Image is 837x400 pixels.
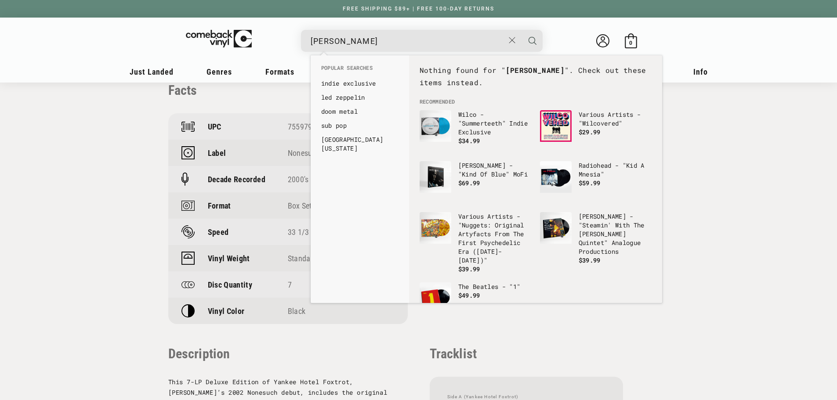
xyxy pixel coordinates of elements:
[458,110,531,137] p: Wilco - "Summerteeth" Indie Exclusive
[130,67,174,76] span: Just Landed
[458,161,531,179] p: [PERSON_NAME] - "Kind Of Blue" MoFi
[208,122,221,131] p: UPC
[208,306,245,316] p: Vinyl Color
[540,212,572,244] img: Miles Davis - "Steamin' With The Miles Davis Quintet" Analogue Productions
[208,148,226,158] p: Label
[317,133,403,155] li: no_result_suggestions: hotel california
[522,30,544,52] button: Search
[415,106,536,157] li: no_result_products: Wilco - "Summerteeth" Indie Exclusive
[208,280,253,289] p: Disc Quantity
[579,179,601,187] span: $59.99
[288,175,308,184] a: 2000's
[317,119,403,133] li: no_result_suggestions: sub pop
[420,161,531,203] a: Miles Davis - "Kind Of Blue" MoFi [PERSON_NAME] - "Kind Of Blue" MoFi $69.99
[458,137,480,145] span: $34.99
[415,157,536,208] li: no_result_products: Miles Davis - "Kind Of Blue" MoFi
[458,282,531,291] p: The Beatles - "1"
[311,55,409,160] div: Popular Searches
[288,201,312,210] a: Box Set
[629,40,632,46] span: 0
[301,30,543,52] div: Search
[288,306,305,316] span: Black
[579,161,652,179] p: Radiohead - "Kid A Mnesia"
[420,212,531,274] a: Various Artists - "Nuggets: Original Artyfacts From The First Psychedelic Era (1965-1968)" Variou...
[415,208,536,278] li: no_result_products: Various Artists - "Nuggets: Original Artyfacts From The First Psychedelic Era...
[415,64,656,98] div: No Results
[415,98,656,106] li: Recommended
[693,67,708,76] span: Info
[420,212,451,244] img: Various Artists - "Nuggets: Original Artyfacts From The First Psychedelic Era (1965-1968)"
[420,64,652,90] p: Nothing found for " ". Check out these items instead.
[430,346,623,361] p: Tracklist
[420,161,451,193] img: Miles Davis - "Kind Of Blue" MoFi
[540,110,572,142] img: Various Artists - "Wilcovered"
[288,122,395,131] div: 75597913538
[504,31,520,50] button: Close
[579,212,652,256] p: [PERSON_NAME] - "Steamin' With The [PERSON_NAME] Quintet" Analogue Productions
[168,83,408,98] p: Facts
[334,6,503,12] a: FREE SHIPPING $89+ | FREE 100-DAY RETURNS
[321,135,399,153] a: [GEOGRAPHIC_DATA][US_STATE]
[288,254,354,263] a: Standard (120-150g)
[317,76,403,90] li: no_result_suggestions: indie exclusive
[420,282,451,314] img: The Beatles - "1"
[321,93,399,102] a: led zeppelin
[265,67,294,76] span: Formats
[288,227,326,237] a: 33 1/3 RPM
[321,121,399,130] a: sub pop
[540,212,652,265] a: Miles Davis - "Steamin' With The Miles Davis Quintet" Analogue Productions [PERSON_NAME] - "Steam...
[420,282,531,324] a: The Beatles - "1" The Beatles - "1" $49.99
[447,394,605,400] span: Side A (Yankee Hotel Foxtrot)
[458,212,531,265] p: Various Artists - "Nuggets: Original Artyfacts From The First Psychedelic Era ([DATE]-[DATE])"
[536,106,656,157] li: no_result_products: Various Artists - "Wilcovered"
[288,280,292,289] span: 7
[540,110,652,152] a: Various Artists - "Wilcovered" Various Artists - "Wilcovered" $29.99
[540,161,572,193] img: Radiohead - "Kid A Mnesia"
[420,110,451,142] img: Wilco - "Summerteeth" Indie Exclusive
[208,201,231,210] p: Format
[321,79,399,88] a: indie exclusive
[415,278,536,329] li: no_result_products: The Beatles - "1"
[168,346,408,361] p: Description
[579,256,601,264] span: $39.99
[288,201,395,210] div: ,
[536,157,656,208] li: no_result_products: Radiohead - "Kid A Mnesia"
[288,148,320,158] a: Nonesuch
[458,179,480,187] span: $69.99
[458,265,480,273] span: $39.99
[317,64,403,76] li: Popular Searches
[208,254,250,263] p: Vinyl Weight
[208,175,265,184] p: Decade Recorded
[317,105,403,119] li: no_result_suggestions: doom metal
[420,110,531,152] a: Wilco - "Summerteeth" Indie Exclusive Wilco - "Summerteeth" Indie Exclusive $34.99
[207,67,232,76] span: Genres
[536,208,656,269] li: no_result_products: Miles Davis - "Steamin' With The Miles Davis Quintet" Analogue Productions
[458,291,480,299] span: $49.99
[579,110,652,128] p: Various Artists - "Wilcovered"
[208,227,229,237] p: Speed
[311,32,504,50] input: When autocomplete results are available use up and down arrows to review and enter to select
[579,128,601,136] span: $29.99
[409,55,662,303] div: Recommended
[321,107,399,116] a: doom metal
[540,161,652,203] a: Radiohead - "Kid A Mnesia" Radiohead - "Kid A Mnesia" $59.99
[317,90,403,105] li: no_result_suggestions: led zeppelin
[506,65,565,75] strong: [PERSON_NAME]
